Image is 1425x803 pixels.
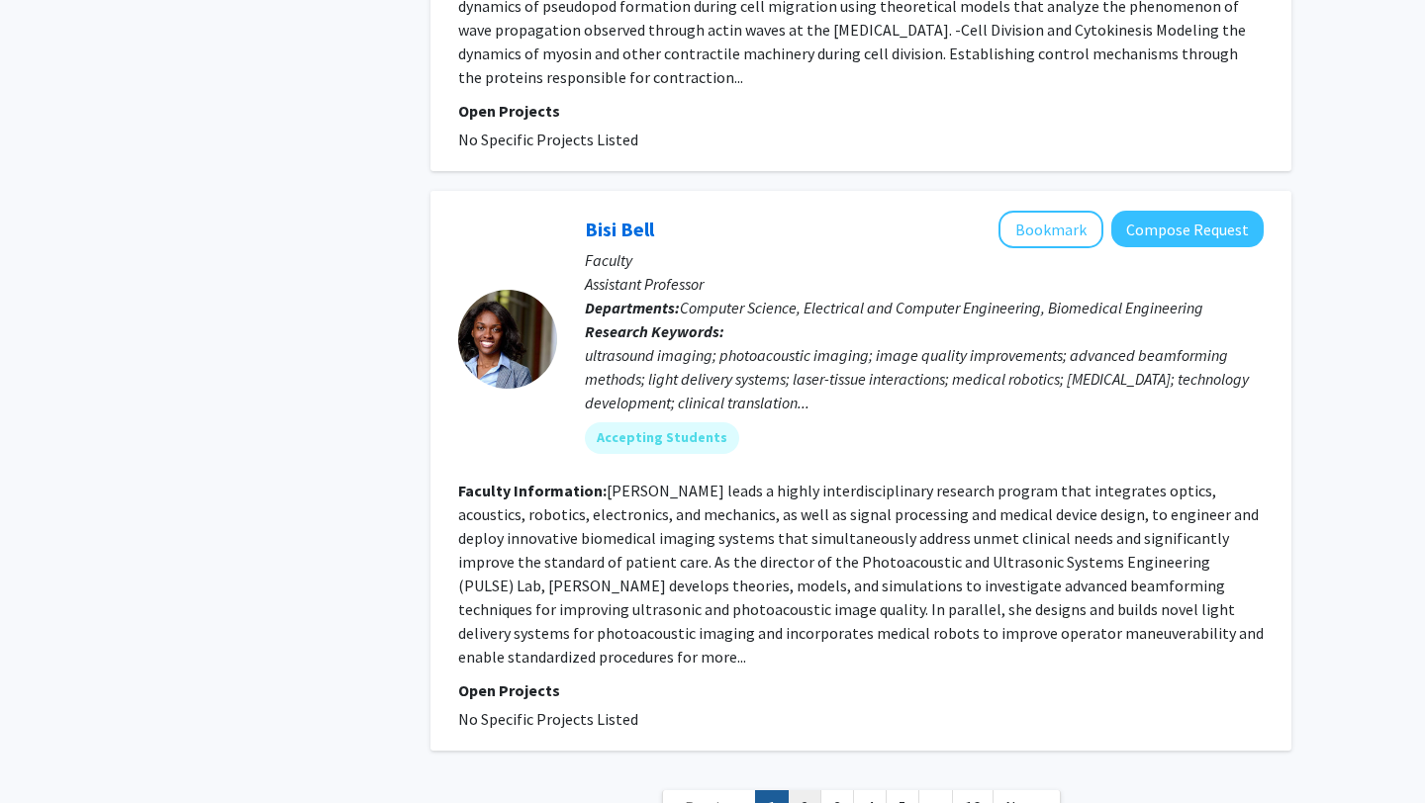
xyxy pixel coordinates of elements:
[458,481,607,500] b: Faculty Information:
[585,217,654,241] a: Bisi Bell
[458,99,1264,123] p: Open Projects
[15,714,84,788] iframe: Chat
[585,422,739,454] mat-chip: Accepting Students
[998,211,1103,248] button: Add Bisi Bell to Bookmarks
[458,709,638,729] span: No Specific Projects Listed
[680,298,1203,317] span: Computer Science, Electrical and Computer Engineering, Biomedical Engineering
[585,321,724,341] b: Research Keywords:
[585,343,1264,414] div: ultrasound imaging; photoacoustic imaging; image quality improvements; advanced beamforming metho...
[458,130,638,149] span: No Specific Projects Listed
[458,678,1264,702] p: Open Projects
[585,248,1264,272] p: Faculty
[585,272,1264,296] p: Assistant Professor
[1111,211,1264,247] button: Compose Request to Bisi Bell
[585,298,680,317] b: Departments:
[458,481,1264,667] fg-read-more: [PERSON_NAME] leads a highly interdisciplinary research program that integrates optics, acoustics...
